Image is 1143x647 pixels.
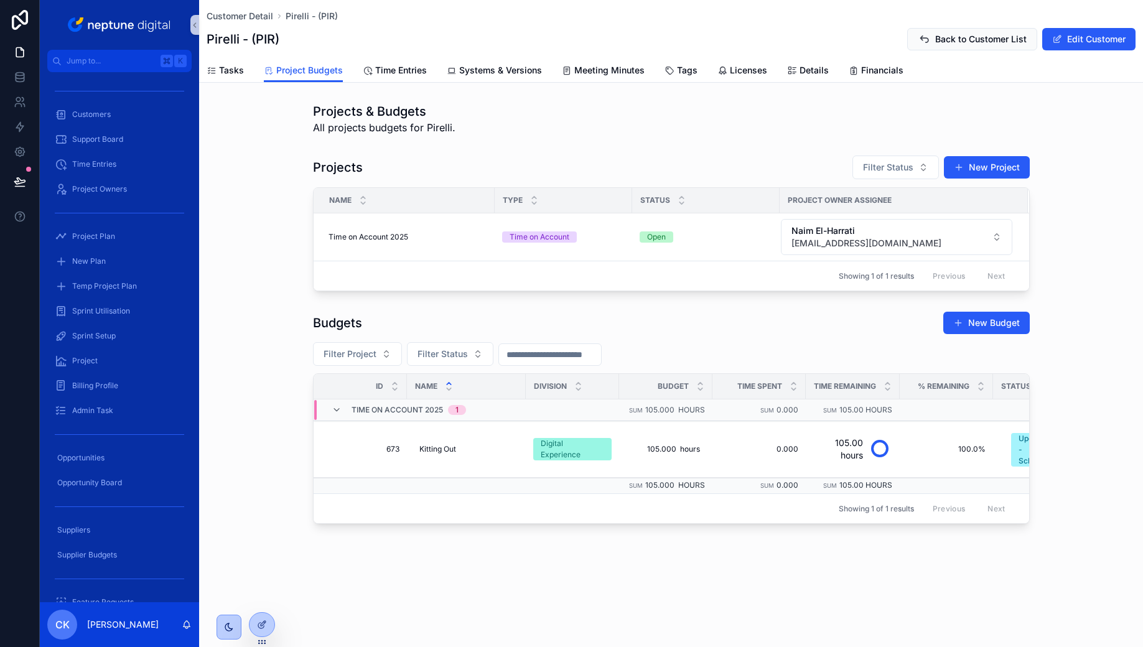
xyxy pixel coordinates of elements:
[47,50,192,72] button: Jump to...K
[313,342,402,366] button: Select Button
[534,381,567,391] span: Division
[207,30,279,48] h1: Pirelli - (PIR)
[647,231,666,243] div: Open
[629,482,643,489] small: Sum
[791,237,941,249] span: [EMAIL_ADDRESS][DOMAIN_NAME]
[47,447,192,469] a: Opportunities
[418,348,468,360] span: Filter Status
[286,10,338,22] a: Pirelli - (PIR)
[645,405,705,414] span: 105.000 hours
[717,59,767,84] a: Licenses
[730,64,767,77] span: Licenses
[414,439,518,459] a: Kitting Out
[47,325,192,347] a: Sprint Setup
[419,444,456,454] span: Kitting Out
[72,109,111,119] span: Customers
[760,482,774,489] small: Sum
[47,399,192,422] a: Admin Task
[329,195,352,205] span: Name
[276,64,343,77] span: Project Budgets
[907,444,986,454] a: 100.0%
[313,103,455,120] h1: Projects & Budgets
[918,381,969,391] span: % Remaining
[780,218,1013,256] a: Select Button
[1019,433,1056,467] div: Upcoming - Scheduled
[72,331,116,341] span: Sprint Setup
[72,597,134,607] span: Feature Requests
[47,153,192,175] a: Time Entries
[57,525,90,535] span: Suppliers
[72,159,116,169] span: Time Entries
[47,250,192,272] a: New Plan
[640,231,772,243] a: Open
[329,232,408,242] span: Time on Account 2025
[720,444,798,454] a: 0.000
[863,161,913,174] span: Filter Status
[47,350,192,372] a: Project
[72,184,127,194] span: Project Owners
[562,59,645,84] a: Meeting Minutes
[219,64,244,77] span: Tasks
[1042,28,1136,50] button: Edit Customer
[777,405,798,414] span: 0.000
[57,478,122,488] span: Opportunity Board
[849,59,903,84] a: Financials
[447,59,542,84] a: Systems & Versions
[47,300,192,322] a: Sprint Utilisation
[813,434,892,464] a: 105.00 hours
[67,56,156,66] span: Jump to...
[207,59,244,84] a: Tasks
[175,56,185,66] span: K
[861,64,903,77] span: Financials
[839,271,914,281] span: Showing 1 of 1 results
[72,381,118,391] span: Billing Profile
[787,59,829,84] a: Details
[72,406,113,416] span: Admin Task
[760,407,774,414] small: Sum
[629,407,643,414] small: Sum
[823,407,837,414] small: Sum
[839,405,892,414] span: 105.00 hours
[503,195,523,205] span: Type
[510,231,569,243] div: Time on Account
[329,232,487,242] a: Time on Account 2025
[47,225,192,248] a: Project Plan
[823,482,837,489] small: Sum
[459,64,542,77] span: Systems & Versions
[363,59,427,84] a: Time Entries
[47,472,192,494] a: Opportunity Board
[777,480,798,490] span: 0.000
[852,156,939,179] button: Select Button
[47,275,192,297] a: Temp Project Plan
[658,381,689,391] span: Budget
[813,437,864,462] div: 105.00 hours
[788,195,892,205] span: Project Owner Assignee
[533,438,612,460] a: Digital Experience
[65,15,174,35] img: App logo
[352,405,443,415] span: Time on Account 2025
[264,59,343,83] a: Project Budgets
[72,134,123,144] span: Support Board
[72,356,98,366] span: Project
[87,618,159,631] p: [PERSON_NAME]
[72,256,106,266] span: New Plan
[677,64,697,77] span: Tags
[207,10,273,22] a: Customer Detail
[665,59,697,84] a: Tags
[72,231,115,241] span: Project Plan
[375,64,427,77] span: Time Entries
[944,156,1030,179] button: New Project
[55,617,70,632] span: CK
[47,128,192,151] a: Support Board
[329,444,399,454] a: 673
[541,438,604,460] div: Digital Experience
[814,381,876,391] span: Time Remaining
[943,312,1030,334] button: New Budget
[839,480,892,490] span: 105.00 hours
